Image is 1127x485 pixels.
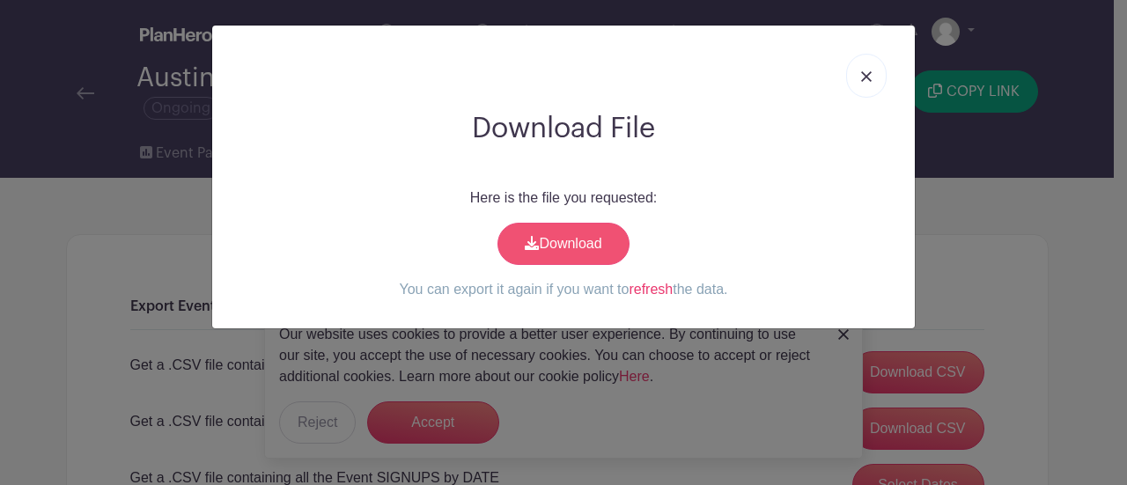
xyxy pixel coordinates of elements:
h2: Download File [226,112,901,145]
img: close_button-5f87c8562297e5c2d7936805f587ecaba9071eb48480494691a3f1689db116b3.svg [861,71,872,82]
p: Here is the file you requested: [226,187,901,209]
a: refresh [629,282,673,297]
a: Download [497,223,630,265]
p: You can export it again if you want to the data. [226,279,901,300]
